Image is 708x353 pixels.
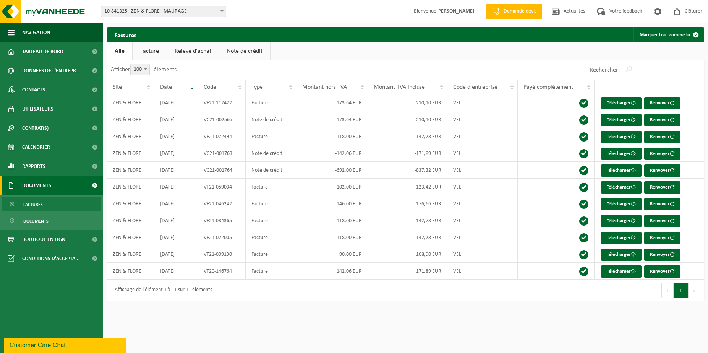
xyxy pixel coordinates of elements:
[154,111,198,128] td: [DATE]
[246,111,296,128] td: Note de crédit
[107,94,154,111] td: ZEN & FLORE
[368,229,447,246] td: 142,78 EUR
[22,42,63,61] span: Tableau de bord
[246,179,296,195] td: Facture
[4,336,128,353] iframe: chat widget
[296,94,368,111] td: 173,64 EUR
[374,84,425,90] span: Montant TVA incluse
[436,8,475,14] strong: [PERSON_NAME]
[296,229,368,246] td: 118,00 EUR
[296,128,368,145] td: 118,00 EUR
[447,111,518,128] td: VEL
[23,197,43,212] span: Factures
[368,246,447,263] td: 108,90 EUR
[590,67,620,73] label: Rechercher:
[22,80,45,99] span: Contacts
[296,111,368,128] td: -173,64 EUR
[107,162,154,179] td: ZEN & FLORE
[601,164,642,177] a: Télécharger
[251,84,263,90] span: Type
[22,23,50,42] span: Navigation
[107,145,154,162] td: ZEN & FLORE
[644,181,680,194] button: Renvoyer
[107,229,154,246] td: ZEN & FLORE
[246,128,296,145] td: Facture
[368,212,447,229] td: 142,78 EUR
[601,215,642,227] a: Télécharger
[22,99,53,119] span: Utilisateurs
[133,42,167,60] a: Facture
[154,94,198,111] td: [DATE]
[107,179,154,195] td: ZEN & FLORE
[113,84,122,90] span: Site
[111,67,177,73] label: Afficher éléments
[633,27,703,42] button: Marquer tout comme lu
[601,265,642,278] a: Télécharger
[601,114,642,126] a: Télécharger
[447,128,518,145] td: VEL
[601,131,642,143] a: Télécharger
[160,84,172,90] span: Date
[601,181,642,194] a: Télécharger
[453,84,497,90] span: Code d'entreprise
[22,61,81,80] span: Données de l'entrepr...
[246,195,296,212] td: Facture
[2,213,101,228] a: Documents
[447,162,518,179] td: VEL
[368,162,447,179] td: -837,32 EUR
[107,263,154,280] td: ZEN & FLORE
[296,263,368,280] td: 142,06 EUR
[296,179,368,195] td: 102,00 EUR
[198,179,246,195] td: VF21-059034
[22,249,80,268] span: Conditions d'accepta...
[644,131,680,143] button: Renvoyer
[22,138,50,157] span: Calendrier
[296,195,368,212] td: 146,00 EUR
[486,4,542,19] a: Demande devis
[154,162,198,179] td: [DATE]
[447,246,518,263] td: VEL
[154,212,198,229] td: [DATE]
[154,145,198,162] td: [DATE]
[107,246,154,263] td: ZEN & FLORE
[601,198,642,210] a: Télécharger
[447,195,518,212] td: VEL
[198,212,246,229] td: VF21-034365
[368,263,447,280] td: 171,89 EUR
[198,195,246,212] td: VF21-046242
[198,128,246,145] td: VF21-072494
[107,212,154,229] td: ZEN & FLORE
[23,214,49,228] span: Documents
[644,249,680,261] button: Renvoyer
[204,84,216,90] span: Code
[107,195,154,212] td: ZEN & FLORE
[601,97,642,109] a: Télécharger
[101,6,226,17] span: 10-841325 - ZEN & FLORE - MAURAGE
[154,263,198,280] td: [DATE]
[302,84,347,90] span: Montant hors TVA
[296,246,368,263] td: 90,00 EUR
[447,229,518,246] td: VEL
[131,64,149,75] span: 100
[22,119,49,138] span: Contrat(s)
[296,162,368,179] td: -692,00 EUR
[644,198,680,210] button: Renvoyer
[644,114,680,126] button: Renvoyer
[689,283,700,298] button: Next
[447,212,518,229] td: VEL
[368,128,447,145] td: 142,78 EUR
[22,230,68,249] span: Boutique en ligne
[447,145,518,162] td: VEL
[198,111,246,128] td: VC21-002565
[502,8,538,15] span: Demande devis
[601,249,642,261] a: Télécharger
[644,148,680,160] button: Renvoyer
[368,195,447,212] td: 176,66 EUR
[2,197,101,211] a: Factures
[296,212,368,229] td: 118,00 EUR
[523,84,573,90] span: Payé complètement
[111,283,212,297] div: Affichage de l'élément 1 à 11 sur 11 éléments
[154,195,198,212] td: [DATE]
[246,263,296,280] td: Facture
[368,179,447,195] td: 123,42 EUR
